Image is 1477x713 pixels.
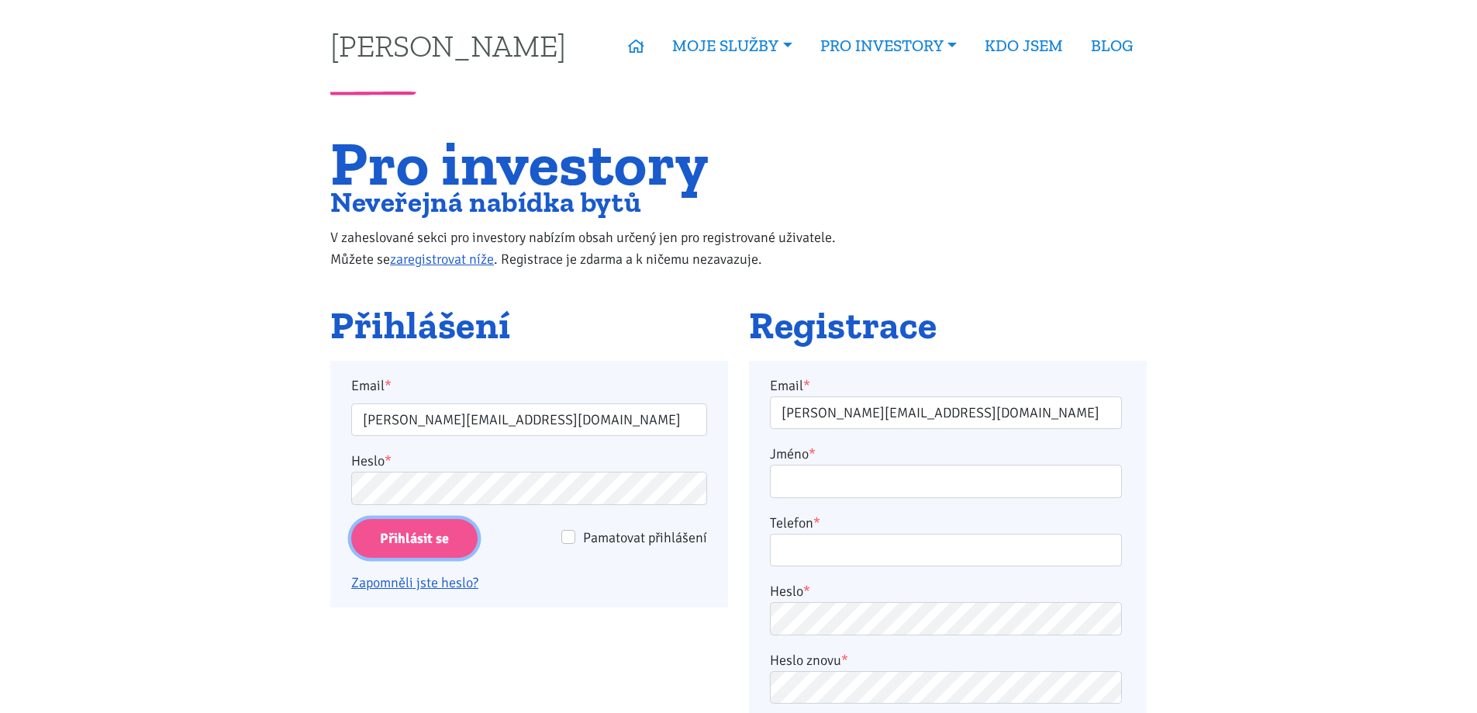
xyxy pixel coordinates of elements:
a: zaregistrovat níže [390,251,494,268]
label: Heslo [770,580,810,602]
h2: Přihlášení [330,305,728,347]
span: Pamatovat přihlášení [583,529,707,546]
abbr: required [803,583,810,600]
h2: Neveřejná nabídka bytů [330,189,868,215]
a: Zapomněli jste heslo? [351,574,478,591]
abbr: required [841,652,848,669]
h1: Pro investory [330,137,868,189]
label: Heslo znovu [770,649,848,671]
label: Email [770,375,810,396]
a: KDO JSEM [971,28,1077,64]
label: Telefon [770,512,820,534]
label: Heslo [351,450,392,472]
a: BLOG [1077,28,1147,64]
p: V zaheslované sekci pro investory nabízím obsah určený jen pro registrované uživatele. Můžete se ... [330,227,868,270]
a: MOJE SLUŽBY [658,28,806,64]
label: Jméno [770,443,816,465]
h2: Registrace [749,305,1147,347]
a: [PERSON_NAME] [330,30,566,61]
a: PRO INVESTORY [806,28,971,64]
abbr: required [803,377,810,394]
abbr: required [809,445,816,462]
label: Email [341,375,718,396]
input: Přihlásit se [351,519,478,559]
abbr: required [813,514,820,531]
